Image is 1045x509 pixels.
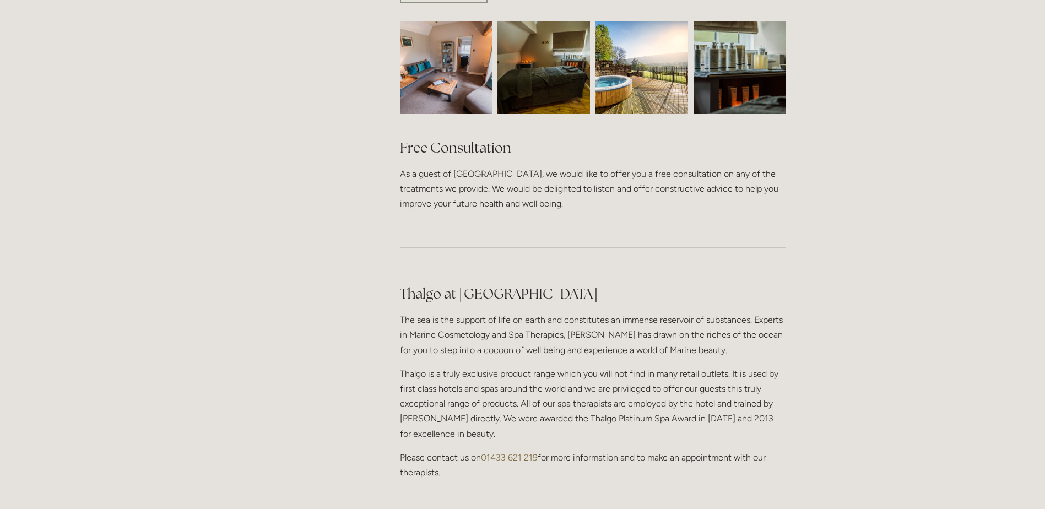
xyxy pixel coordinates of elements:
[670,21,809,114] img: Body creams in the spa room, Losehill House Hotel and Spa
[400,312,786,358] p: The sea is the support of life on earth and constitutes an immense reservoir of substances. Exper...
[400,284,786,304] h2: Thalgo at [GEOGRAPHIC_DATA]
[400,366,786,441] p: Thalgo is a truly exclusive product range which you will not find in many retail outlets. It is u...
[474,21,613,114] img: Spa room, Losehill House Hotel and Spa
[400,450,786,480] p: Please contact us on for more information and to make an appointment with our therapists.
[595,21,688,114] img: Outdoor jacuzzi with a view of the Peak District, Losehill House Hotel and Spa
[377,21,516,114] img: Waiting room, spa room, Losehill House Hotel and Spa
[400,138,786,158] h2: Free Consultation
[400,166,786,212] p: As a guest of [GEOGRAPHIC_DATA], we would like to offer you a free consultation on any of the tre...
[481,452,538,463] a: 01433 621 219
